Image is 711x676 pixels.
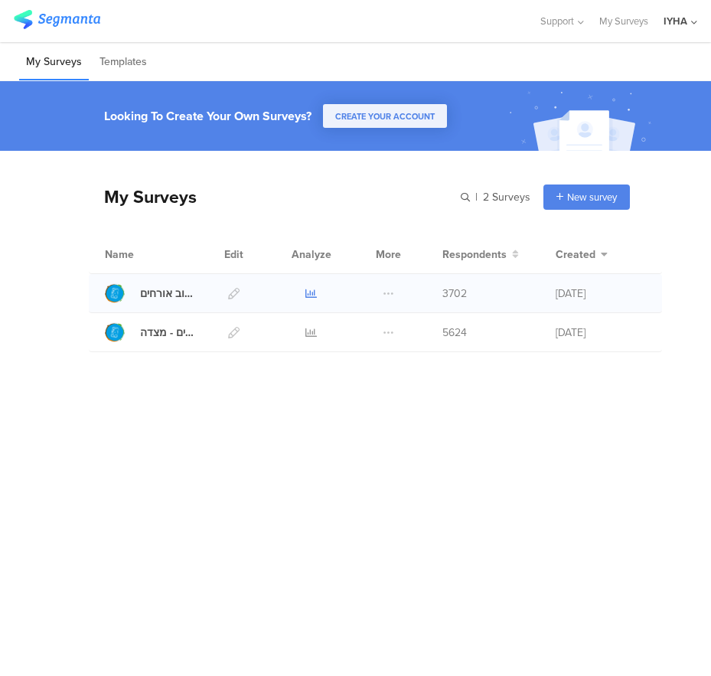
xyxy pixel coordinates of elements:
button: Respondents [442,247,519,263]
div: [DATE] [556,325,646,341]
span: New survey [567,190,617,204]
div: Name [105,247,195,263]
div: More [372,235,404,273]
div: משוב אורחים - עין גדי [140,286,195,302]
img: create_account_image.svg [504,86,661,155]
span: 2 Surveys [483,189,530,205]
img: segmanta logo [14,10,100,29]
div: Looking To Create Your Own Surveys? [104,107,311,125]
li: My Surveys [19,44,89,80]
span: Created [556,247,595,263]
span: Respondents [442,247,507,263]
div: [DATE] [556,286,646,302]
span: Support [540,14,574,28]
span: | [473,189,480,205]
button: CREATE YOUR ACCOUNT [323,104,447,128]
div: משוב אורחים - מצדה [140,325,195,341]
span: CREATE YOUR ACCOUNT [335,110,435,122]
span: 5624 [442,325,467,341]
div: Edit [218,235,250,273]
span: 3702 [442,286,467,302]
button: Created [556,247,608,263]
div: Analyze [289,235,334,273]
a: משוב אורחים - מצדה [105,322,195,342]
li: Templates [93,44,154,80]
div: My Surveys [89,184,197,210]
div: IYHA [664,14,687,28]
a: משוב אורחים - [GEOGRAPHIC_DATA] [105,283,195,303]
